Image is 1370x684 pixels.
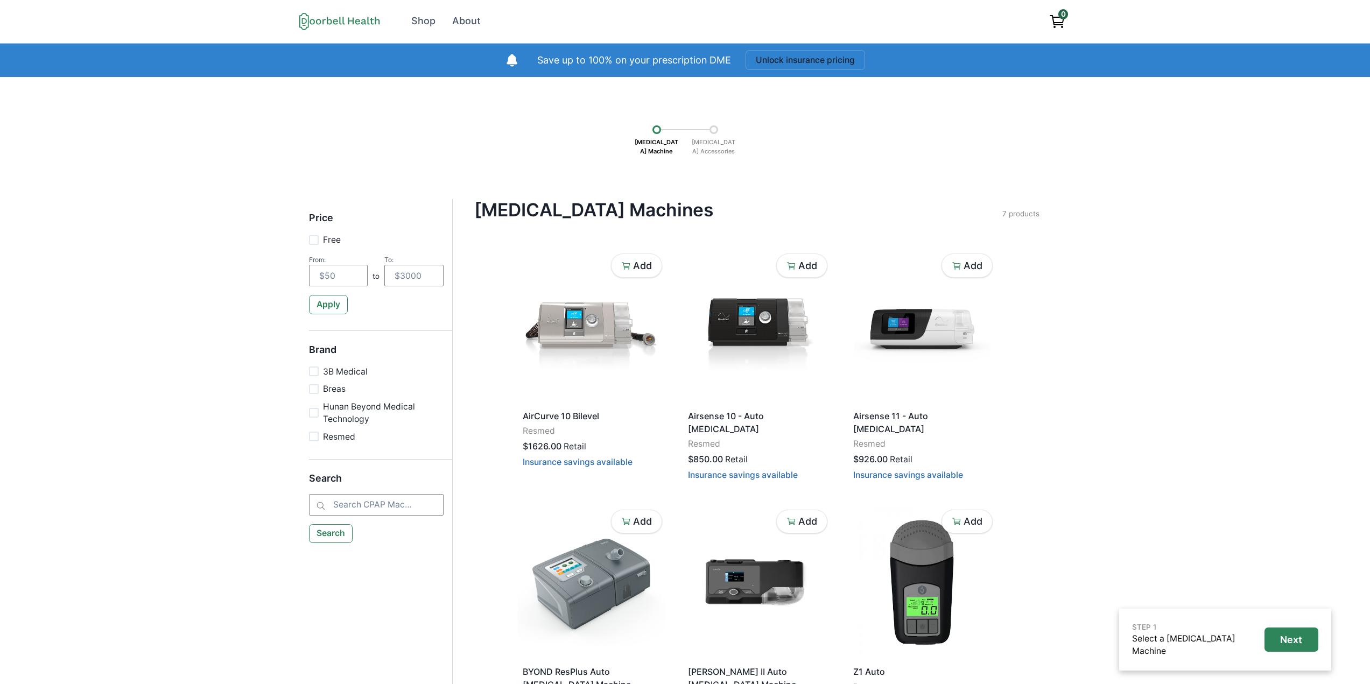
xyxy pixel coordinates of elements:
p: Retail [725,453,748,466]
button: Unlock insurance pricing [746,50,865,70]
button: Next [1264,627,1318,652]
a: Airsense 11 - Auto [MEDICAL_DATA]Resmed$926.00RetailInsurance savings available [848,250,996,488]
input: Search CPAP Machines [309,494,444,516]
button: Insurance savings available [853,470,963,480]
p: 3B Medical [323,365,368,378]
p: to [373,271,380,286]
p: Retail [890,453,912,466]
button: Insurance savings available [523,457,633,467]
a: View cart [1044,9,1071,33]
a: Shop [404,9,443,33]
a: About [445,9,488,33]
a: Select a [MEDICAL_DATA] Machine [1132,633,1235,657]
p: Save up to 100% on your prescription DME [537,53,731,68]
h4: [MEDICAL_DATA] Machines [474,199,1002,221]
button: Insurance savings available [688,470,798,480]
p: AirCurve 10 Bilevel [523,410,661,422]
p: Add [964,516,982,527]
p: Add [798,516,817,527]
p: Hunan Beyond Medical Technology [323,400,443,426]
p: $1626.00 [523,440,561,453]
img: csx6wy3kaf6osyvvt95lguhhvmcg [518,250,665,402]
img: fvgp601oxff1m4vb99ycpxrx8or8 [683,506,831,658]
div: Shop [411,14,435,29]
div: About [452,14,481,29]
p: [MEDICAL_DATA] Accessories [687,134,741,159]
p: Resmed [688,438,826,450]
p: Free [323,234,341,246]
h5: Brand [309,344,444,365]
p: Z1 Auto [853,665,991,678]
h5: Price [309,212,444,234]
p: Add [964,260,982,272]
img: pscvkewmdlp19lsde7niddjswnax [848,250,996,402]
a: Airsense 10 - Auto [MEDICAL_DATA]Resmed$850.00RetailInsurance savings available [683,250,831,488]
input: $50 [309,265,368,286]
div: To: [384,256,444,264]
button: Add [611,253,662,278]
img: 9snux9pm6rv3giz1tqf3o9qfgq7m [683,250,831,402]
p: Resmed [323,431,355,443]
p: [MEDICAL_DATA] Machine [630,134,684,159]
button: Add [942,510,993,534]
a: AirCurve 10 BilevelResmed$1626.00RetailInsurance savings available [518,250,665,475]
p: STEP 1 [1132,622,1260,632]
img: as32ktsyjne7mb1emngfv9cryrud [848,506,996,658]
button: Add [942,253,993,278]
p: Next [1280,634,1302,646]
button: Apply [309,295,348,314]
p: $926.00 [853,453,888,466]
p: Airsense 11 - Auto [MEDICAL_DATA] [853,410,991,435]
p: Add [798,260,817,272]
p: Add [633,516,652,527]
button: Add [611,510,662,534]
div: From: [309,256,368,264]
p: Resmed [523,425,661,438]
p: Add [633,260,652,272]
img: f9v48gy894hdq30ykzhomso23q4i [518,506,665,658]
h5: Search [309,473,444,494]
span: 0 [1058,9,1068,19]
button: Add [776,510,827,534]
p: Airsense 10 - Auto [MEDICAL_DATA] [688,410,826,435]
p: Retail [564,440,586,453]
input: $3000 [384,265,444,286]
p: $850.00 [688,453,723,466]
button: Add [776,253,827,278]
p: Breas [323,383,346,396]
p: 7 products [1002,208,1039,219]
button: Search [309,524,353,544]
p: Resmed [853,438,991,450]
